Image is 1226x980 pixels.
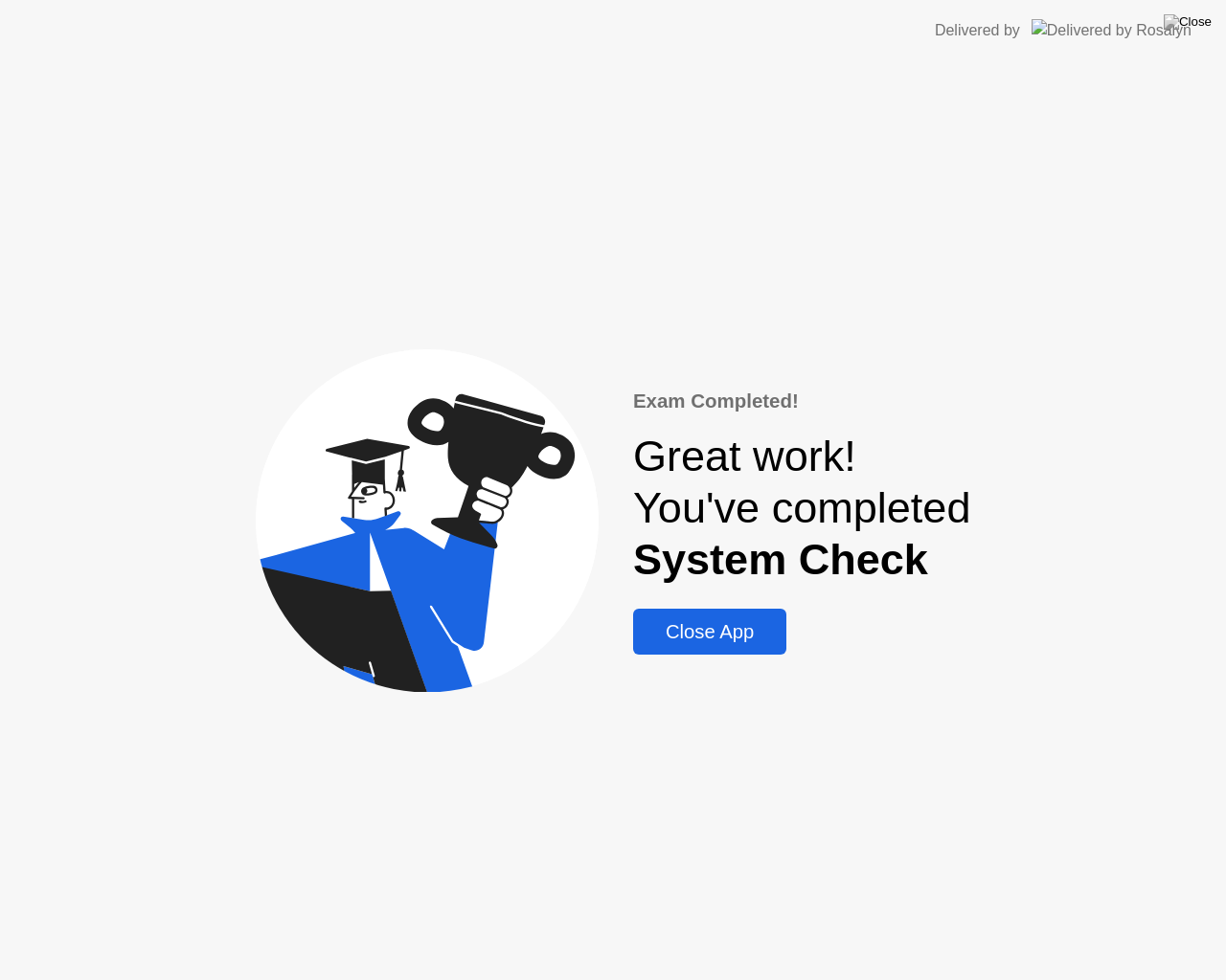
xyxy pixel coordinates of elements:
div: Exam Completed! [633,387,971,416]
img: Close [1164,14,1212,30]
div: Great work! You've completed [633,431,971,586]
button: Close App [633,609,786,655]
b: System Check [633,535,928,584]
img: Delivered by Rosalyn [1032,19,1192,41]
div: Close App [639,621,781,643]
div: Delivered by [935,19,1020,42]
